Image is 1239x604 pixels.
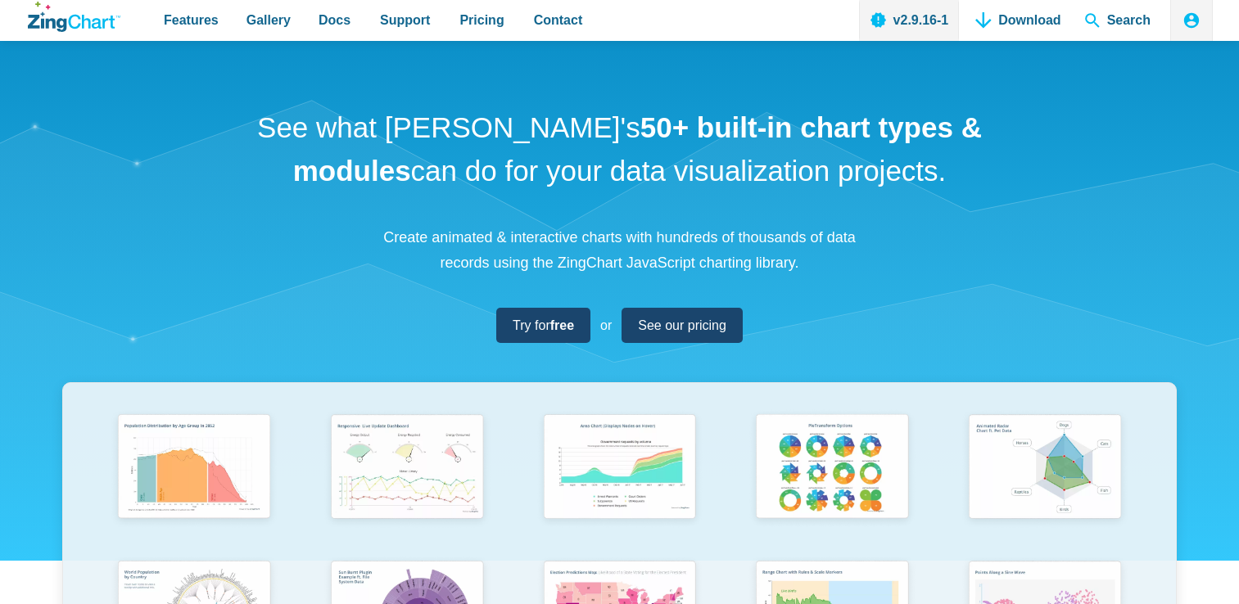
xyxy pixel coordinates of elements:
[109,408,279,529] img: Population Distribution by Age Group in 2052
[246,9,291,31] span: Gallery
[747,408,917,529] img: Pie Transform Options
[322,408,492,529] img: Responsive Live Update Dashboard
[88,408,301,554] a: Population Distribution by Age Group in 2052
[535,408,705,529] img: Area Chart (Displays Nodes on Hover)
[301,408,513,554] a: Responsive Live Update Dashboard
[374,225,866,275] p: Create animated & interactive charts with hundreds of thousands of data records using the ZingCha...
[496,308,590,343] a: Try forfree
[960,408,1130,529] img: Animated Radar Chart ft. Pet Data
[251,106,988,192] h1: See what [PERSON_NAME]'s can do for your data visualization projects.
[380,9,430,31] span: Support
[638,314,726,336] span: See our pricing
[938,408,1151,554] a: Animated Radar Chart ft. Pet Data
[293,111,982,187] strong: 50+ built-in chart types & modules
[513,314,574,336] span: Try for
[726,408,938,554] a: Pie Transform Options
[164,9,219,31] span: Features
[459,9,504,31] span: Pricing
[600,314,612,336] span: or
[319,9,350,31] span: Docs
[28,2,120,32] a: ZingChart Logo. Click to return to the homepage
[550,318,574,332] strong: free
[513,408,726,554] a: Area Chart (Displays Nodes on Hover)
[534,9,583,31] span: Contact
[622,308,743,343] a: See our pricing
